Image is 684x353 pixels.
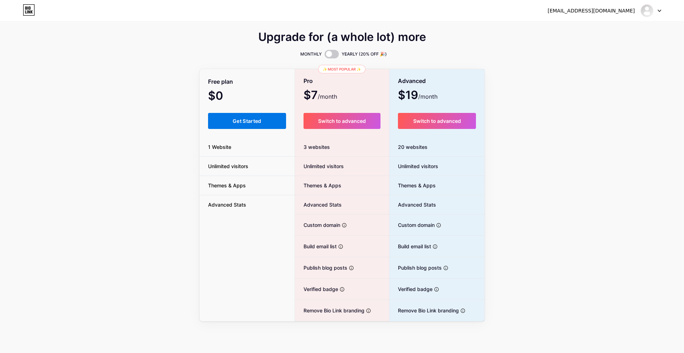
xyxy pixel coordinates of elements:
span: Advanced Stats [199,201,255,208]
span: Build email list [295,243,337,250]
span: Verified badge [295,285,338,293]
span: Remove Bio Link branding [295,307,364,314]
span: $7 [304,91,337,101]
span: Switch to advanced [413,118,461,124]
span: Pro [304,75,313,87]
span: Unlimited visitors [295,162,344,170]
div: 3 websites [295,137,389,157]
span: Advanced Stats [295,201,342,208]
span: Publish blog posts [389,264,442,271]
span: Advanced [398,75,426,87]
img: hynnfxpl2 [640,4,654,17]
span: Build email list [389,243,431,250]
button: Switch to advanced [398,113,476,129]
div: ✨ Most popular ✨ [318,65,366,73]
span: Switch to advanced [318,118,366,124]
div: 20 websites [389,137,484,157]
span: Publish blog posts [295,264,347,271]
span: Themes & Apps [295,182,341,189]
span: Verified badge [389,285,432,293]
span: Unlimited visitors [389,162,438,170]
span: $0 [208,92,242,102]
span: $19 [398,91,437,101]
span: MONTHLY [300,51,322,58]
div: [EMAIL_ADDRESS][DOMAIN_NAME] [548,7,635,15]
span: /month [418,92,437,101]
span: Custom domain [389,221,435,229]
span: Get Started [233,118,261,124]
span: Upgrade for (a whole lot) more [258,33,426,41]
span: Themes & Apps [199,182,254,189]
span: YEARLY (20% OFF 🎉) [342,51,387,58]
span: Themes & Apps [389,182,436,189]
span: 1 Website [199,143,240,151]
span: Unlimited visitors [199,162,257,170]
button: Get Started [208,113,286,129]
span: Custom domain [295,221,340,229]
span: Free plan [208,76,233,88]
span: Advanced Stats [389,201,436,208]
span: /month [318,92,337,101]
span: Remove Bio Link branding [389,307,459,314]
button: Switch to advanced [304,113,381,129]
